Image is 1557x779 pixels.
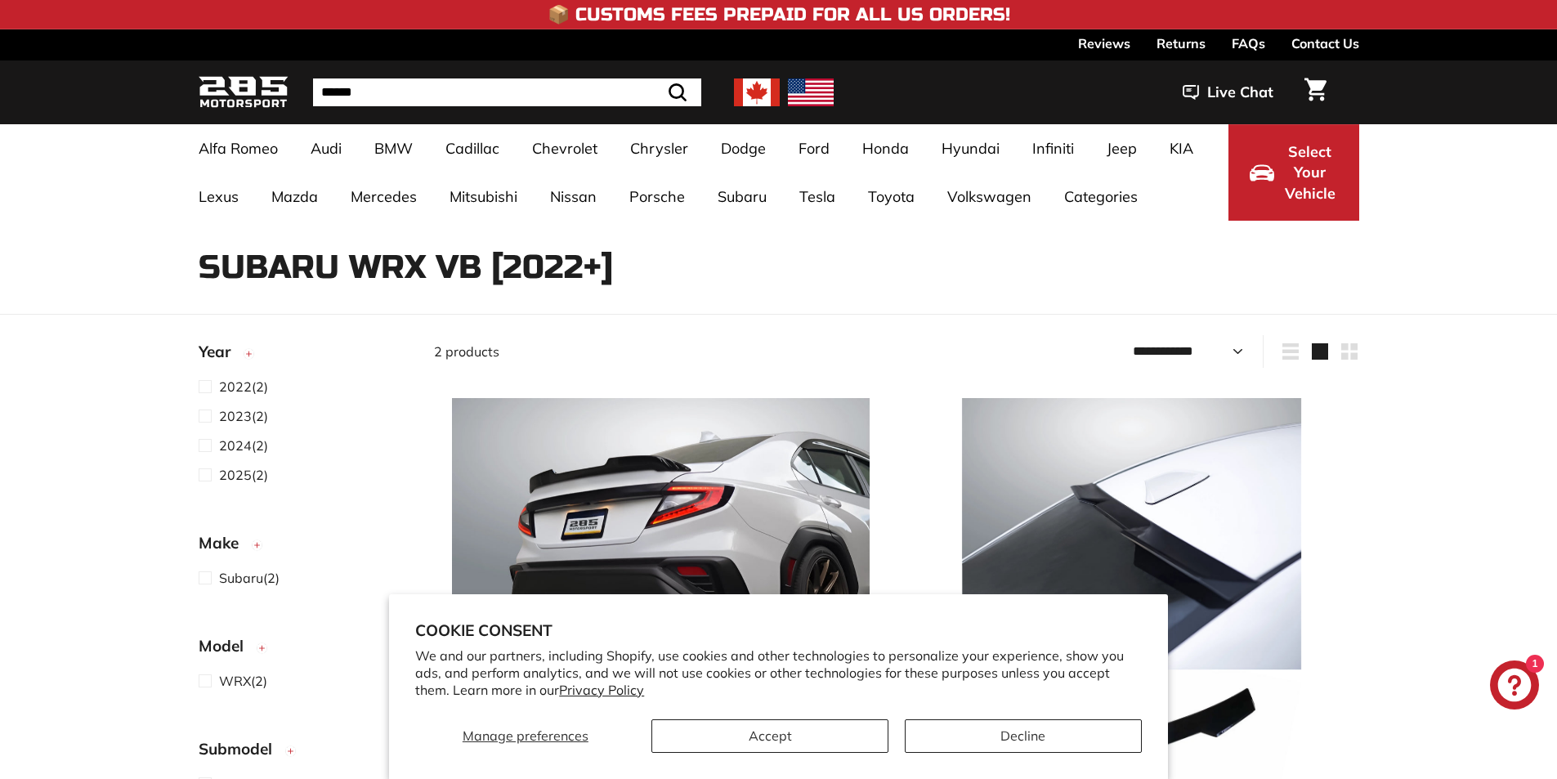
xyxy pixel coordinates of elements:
[1282,141,1338,204] span: Select Your Vehicle
[931,172,1048,221] a: Volkswagen
[651,719,888,753] button: Accept
[199,531,251,555] span: Make
[219,570,263,586] span: Subaru
[1228,124,1359,221] button: Select Your Vehicle
[559,682,644,698] a: Privacy Policy
[199,634,256,658] span: Model
[1078,29,1130,57] a: Reviews
[434,342,897,361] div: 2 products
[182,172,255,221] a: Lexus
[433,172,534,221] a: Mitsubishi
[613,172,701,221] a: Porsche
[852,172,931,221] a: Toyota
[358,124,429,172] a: BMW
[199,737,284,761] span: Submodel
[255,172,334,221] a: Mazda
[199,74,289,112] img: Logo_285_Motorsport_areodynamics_components
[429,124,516,172] a: Cadillac
[463,728,588,744] span: Manage preferences
[294,124,358,172] a: Audi
[548,5,1010,25] h4: 📦 Customs Fees Prepaid for All US Orders!
[219,467,252,483] span: 2025
[1295,65,1336,120] a: Cart
[846,124,925,172] a: Honda
[219,671,267,691] span: (2)
[905,719,1142,753] button: Decline
[219,568,280,588] span: (2)
[1207,82,1273,103] span: Live Chat
[199,249,1359,285] h1: Subaru WRX VB [2022+]
[1157,29,1206,57] a: Returns
[1016,124,1090,172] a: Infiniti
[415,647,1142,698] p: We and our partners, including Shopify, use cookies and other technologies to personalize your ex...
[313,78,701,106] input: Search
[1291,29,1359,57] a: Contact Us
[219,437,252,454] span: 2024
[516,124,614,172] a: Chevrolet
[199,732,408,773] button: Submodel
[199,340,243,364] span: Year
[614,124,705,172] a: Chrysler
[705,124,782,172] a: Dodge
[1232,29,1265,57] a: FAQs
[415,620,1142,640] h2: Cookie consent
[219,378,252,395] span: 2022
[219,406,268,426] span: (2)
[783,172,852,221] a: Tesla
[1161,72,1295,113] button: Live Chat
[199,526,408,567] button: Make
[1485,660,1544,714] inbox-online-store-chat: Shopify online store chat
[1048,172,1154,221] a: Categories
[415,719,635,753] button: Manage preferences
[701,172,783,221] a: Subaru
[334,172,433,221] a: Mercedes
[534,172,613,221] a: Nissan
[782,124,846,172] a: Ford
[219,673,251,689] span: WRX
[219,465,268,485] span: (2)
[219,408,252,424] span: 2023
[199,335,408,376] button: Year
[182,124,294,172] a: Alfa Romeo
[1153,124,1210,172] a: KIA
[199,629,408,670] button: Model
[219,436,268,455] span: (2)
[1090,124,1153,172] a: Jeep
[219,377,268,396] span: (2)
[925,124,1016,172] a: Hyundai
